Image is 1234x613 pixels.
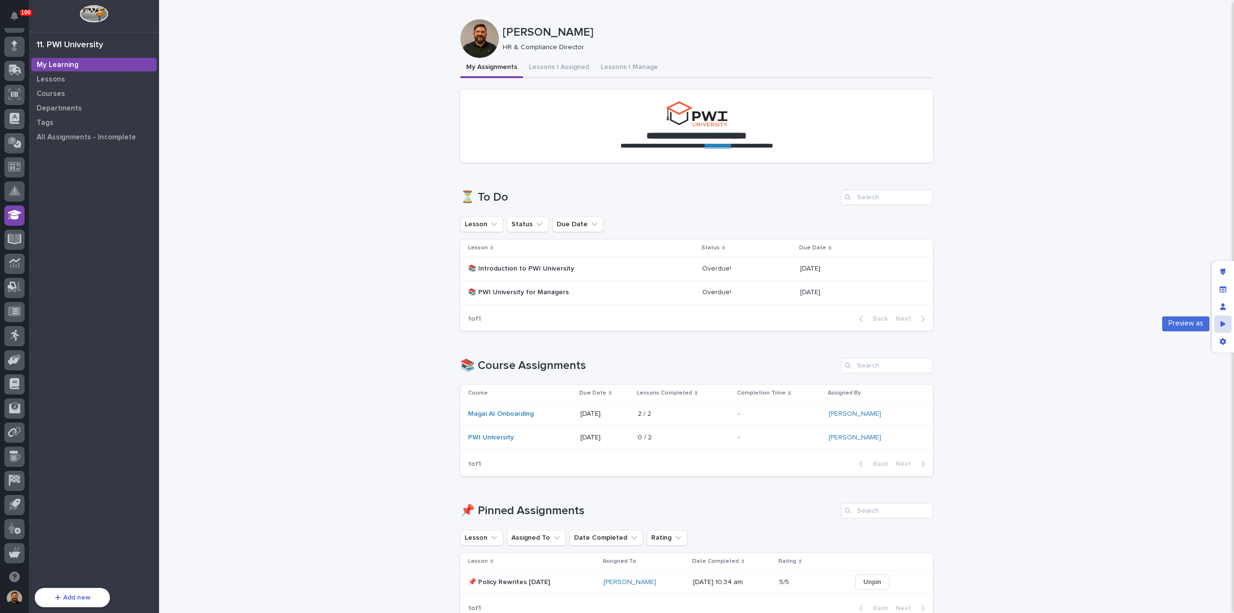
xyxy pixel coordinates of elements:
p: - [738,408,742,418]
button: Lesson [460,530,503,545]
img: Stacker [10,9,29,28]
div: 11. PWI University [37,40,103,51]
span: Next [896,605,917,612]
h1: ⏳ To Do [460,191,837,204]
p: Lessons [37,75,65,84]
a: [PERSON_NAME] [829,434,881,442]
span: Back [867,315,888,322]
p: [DATE] [580,410,630,418]
button: Next [892,314,933,323]
button: Add new [35,588,110,607]
div: 🔗 [60,156,68,163]
p: All Assignments - Incomplete [37,133,136,142]
tr: Magai AI Onboarding [DATE]2 / 22 / 2 -- [PERSON_NAME] [460,402,933,426]
button: Back [851,604,892,613]
img: pwi-university-small.png [666,101,727,126]
p: 0 / 2 [638,432,654,442]
p: 📌 Policy Rewrites [DATE] [468,578,596,586]
p: Assigned By [828,388,861,398]
button: Unpin [855,574,889,590]
div: Preview as [1214,315,1232,333]
p: 2 / 2 [638,408,653,418]
button: Date Completed [570,530,643,545]
p: Overdue! [702,263,733,273]
p: - [738,432,742,442]
a: 📖Help Docs [6,151,56,168]
button: Notifications [4,6,25,26]
p: [DATE] [580,434,630,442]
img: 1736555164131-43832dd5-751b-4058-ba23-39d91318e5a0 [10,107,27,124]
input: Search [841,190,933,205]
button: Start new chat [164,110,175,122]
p: Completion Time [737,388,786,398]
button: Due Date [552,217,604,232]
p: 100 [21,9,31,16]
p: Course [468,388,488,398]
p: [DATE] [800,286,822,297]
p: [PERSON_NAME] [503,26,929,40]
span: Unpin [863,577,881,587]
div: App settings [1214,333,1232,350]
a: PWI University [468,434,514,442]
button: Back [851,314,892,323]
p: 5/5 [779,576,791,586]
span: Next [896,461,917,467]
span: Next [896,315,917,322]
tr: 📚 Introduction to PWI UniversityOverdue!Overdue! [DATE][DATE] [460,257,933,281]
a: [PERSON_NAME] [829,410,881,418]
p: Date Completed [692,556,739,567]
a: Tags [29,115,159,130]
p: 1 of 1 [460,452,489,476]
p: Welcome 👋 [10,38,175,54]
tr: 📚 PWI University for ManagersOverdue!Overdue! [DATE][DATE] [460,281,933,305]
p: Departments [37,104,82,113]
div: Start new chat [33,107,158,117]
p: Rating [778,556,796,567]
button: Rating [647,530,687,545]
button: Status [507,217,549,232]
a: Magai AI Onboarding [468,410,534,418]
p: Lesson [468,556,488,567]
p: Status [701,243,720,253]
p: Lesson [468,243,488,253]
a: My Learning [29,57,159,72]
a: [PERSON_NAME] [604,578,656,586]
div: We're available if you need us! [33,117,122,124]
button: Next [892,604,933,613]
p: Due Date [799,243,826,253]
button: Open support chat [4,567,25,587]
span: Onboarding Call [70,155,123,164]
button: users-avatar [4,588,25,608]
button: Lessons I Manage [595,58,664,78]
a: Courses [29,86,159,101]
p: [DATE] [800,263,822,273]
div: Notifications100 [12,12,25,27]
p: Assigned To [603,556,636,567]
button: Assigned To [507,530,566,545]
a: 🔗Onboarding Call [56,151,127,168]
button: Back [851,460,892,468]
p: HR & Compliance Director [503,43,925,52]
p: How can we help? [10,54,175,69]
p: [DATE] 10:34 am [693,578,772,586]
button: My Assignments [460,58,523,78]
span: Back [867,461,888,467]
div: 📖 [10,156,17,163]
p: 📚 Introduction to PWI University [468,265,637,273]
div: Edit layout [1214,263,1232,281]
button: Lesson [460,217,503,232]
tr: 📌 Policy Rewrites [DATE][PERSON_NAME] [DATE] 10:34 am5/55/5 Unpin [460,570,933,594]
span: Help Docs [19,155,53,164]
p: Overdue! [702,286,733,297]
p: 1 of 1 [460,307,489,331]
div: Search [841,503,933,518]
p: Due Date [579,388,606,398]
button: Next [892,460,933,468]
div: Manage fields and data [1214,281,1232,298]
p: 📚 PWI University for Managers [468,288,637,297]
a: All Assignments - Incomplete [29,130,159,144]
h1: 📚 Course Assignments [460,359,837,373]
img: Workspace Logo [80,5,108,23]
button: Lessons I Assigned [523,58,595,78]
